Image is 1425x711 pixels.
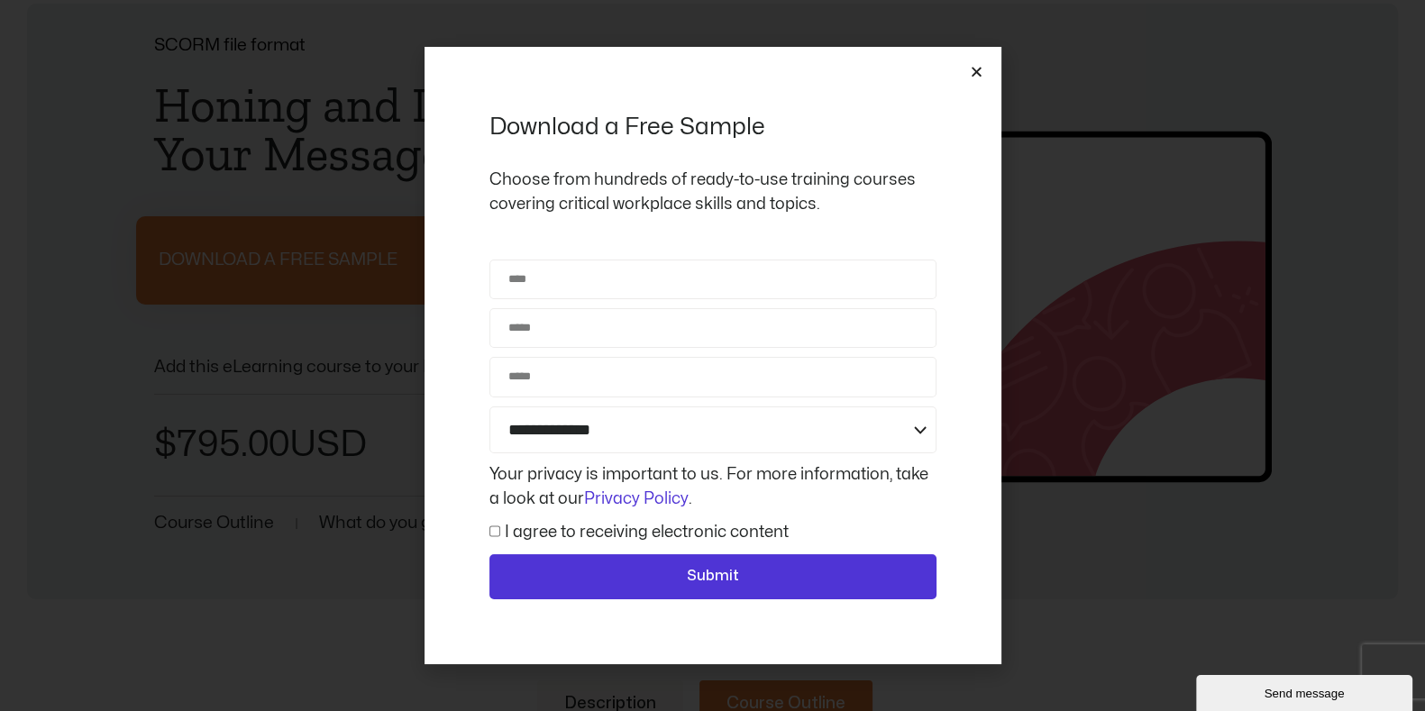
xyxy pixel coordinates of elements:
[489,112,936,142] h2: Download a Free Sample
[584,491,689,506] a: Privacy Policy
[489,554,936,599] button: Submit
[489,168,936,216] p: Choose from hundreds of ready-to-use training courses covering critical workplace skills and topics.
[504,524,788,540] label: I agree to receiving electronic content
[687,565,739,588] span: Submit
[970,65,983,78] a: Close
[1196,671,1416,711] iframe: chat widget
[485,462,941,511] div: Your privacy is important to us. For more information, take a look at our .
